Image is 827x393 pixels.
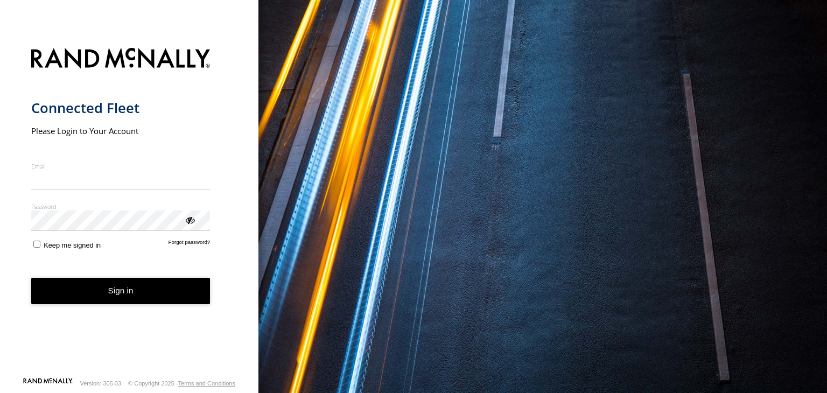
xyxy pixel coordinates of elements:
[44,241,101,249] span: Keep me signed in
[31,278,211,304] button: Sign in
[23,378,73,389] a: Visit our Website
[31,162,211,170] label: Email
[31,202,211,210] label: Password
[31,46,211,73] img: Rand McNally
[31,125,211,136] h2: Please Login to Your Account
[169,239,211,249] a: Forgot password?
[80,380,121,387] div: Version: 305.03
[33,241,40,248] input: Keep me signed in
[184,214,195,225] div: ViewPassword
[128,380,235,387] div: © Copyright 2025 -
[31,99,211,117] h1: Connected Fleet
[178,380,235,387] a: Terms and Conditions
[31,41,228,377] form: main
